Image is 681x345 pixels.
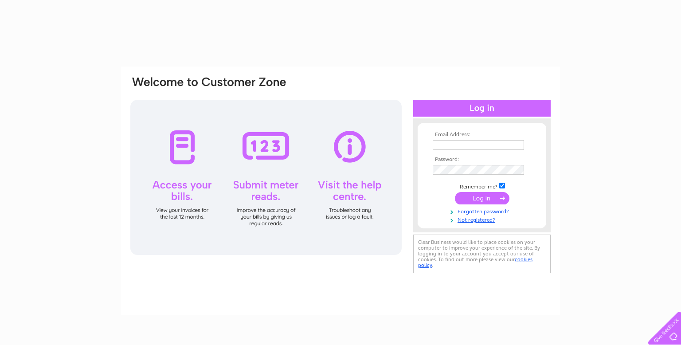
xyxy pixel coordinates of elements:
td: Remember me? [431,181,533,190]
th: Email Address: [431,132,533,138]
input: Submit [455,192,509,204]
a: Forgotten password? [433,207,533,215]
th: Password: [431,157,533,163]
div: Clear Business would like to place cookies on your computer to improve your experience of the sit... [413,235,551,273]
a: Not registered? [433,215,533,223]
a: cookies policy [418,256,532,268]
